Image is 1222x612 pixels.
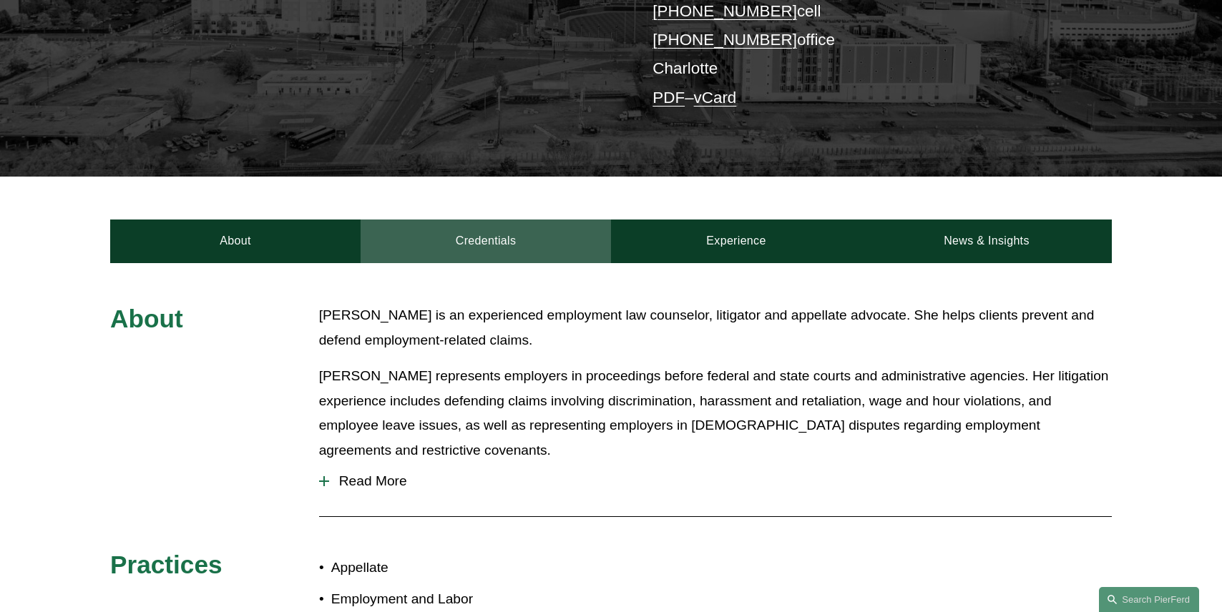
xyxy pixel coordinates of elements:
a: vCard [694,89,737,107]
p: Employment and Labor [331,587,611,612]
a: [PHONE_NUMBER] [652,31,797,49]
span: Practices [110,551,223,578]
a: [PHONE_NUMBER] [652,2,797,20]
a: News & Insights [861,219,1112,262]
a: About [110,219,361,262]
a: Credentials [361,219,611,262]
span: Read More [329,473,1112,489]
button: Read More [319,463,1112,500]
a: Experience [611,219,861,262]
a: Search this site [1099,587,1199,612]
p: [PERSON_NAME] represents employers in proceedings before federal and state courts and administrat... [319,364,1112,463]
p: Appellate [331,556,611,581]
span: About [110,305,183,332]
a: PDF [652,89,685,107]
p: [PERSON_NAME] is an experienced employment law counselor, litigator and appellate advocate. She h... [319,303,1112,352]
